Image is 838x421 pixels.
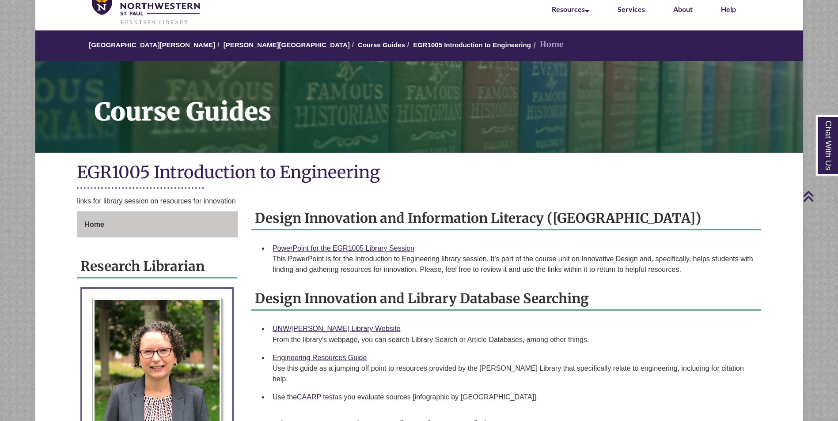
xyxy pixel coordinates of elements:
a: Help [721,5,736,13]
a: PowerPoint for the EGR1005 Library Session [273,244,414,252]
li: Home [531,38,564,51]
h1: EGR1005 Introduction to Engineering [77,162,761,185]
h2: Research Librarian [77,255,237,278]
div: Use this guide as a jumping off point to resources provided by the [PERSON_NAME] Library that spe... [273,363,754,384]
a: Course Guides [35,61,803,153]
a: Course Guides [358,41,405,49]
a: Back to Top [803,190,836,202]
a: Services [618,5,645,13]
div: Guide Page Menu [77,211,238,238]
a: Engineering Resources Guide [273,354,367,361]
a: CAARP test [297,393,334,401]
div: This PowerPoint is for the Introduction to Engineering library session. It's part of the course u... [273,254,754,275]
a: UNW/[PERSON_NAME] Library Website [273,325,401,332]
li: Use the as you evaluate sources [infographic by [GEOGRAPHIC_DATA]]. [269,388,758,406]
a: About [673,5,693,13]
a: EGR1005 Introduction to Engineering [413,41,531,49]
a: Resources [552,5,589,13]
a: [GEOGRAPHIC_DATA][PERSON_NAME] [89,41,215,49]
a: Home [77,211,238,238]
h1: Course Guides [85,61,803,141]
h2: Design Innovation and Information Literacy ([GEOGRAPHIC_DATA]) [251,207,761,230]
span: links for library session on resources for innovation [77,197,235,205]
div: From the library's webpage, you can search Library Search or Article Databases, among other things. [273,335,754,345]
span: Home [84,221,104,228]
h2: Design Innovation and Library Database Searching [251,287,761,311]
a: [PERSON_NAME][GEOGRAPHIC_DATA] [224,41,350,49]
